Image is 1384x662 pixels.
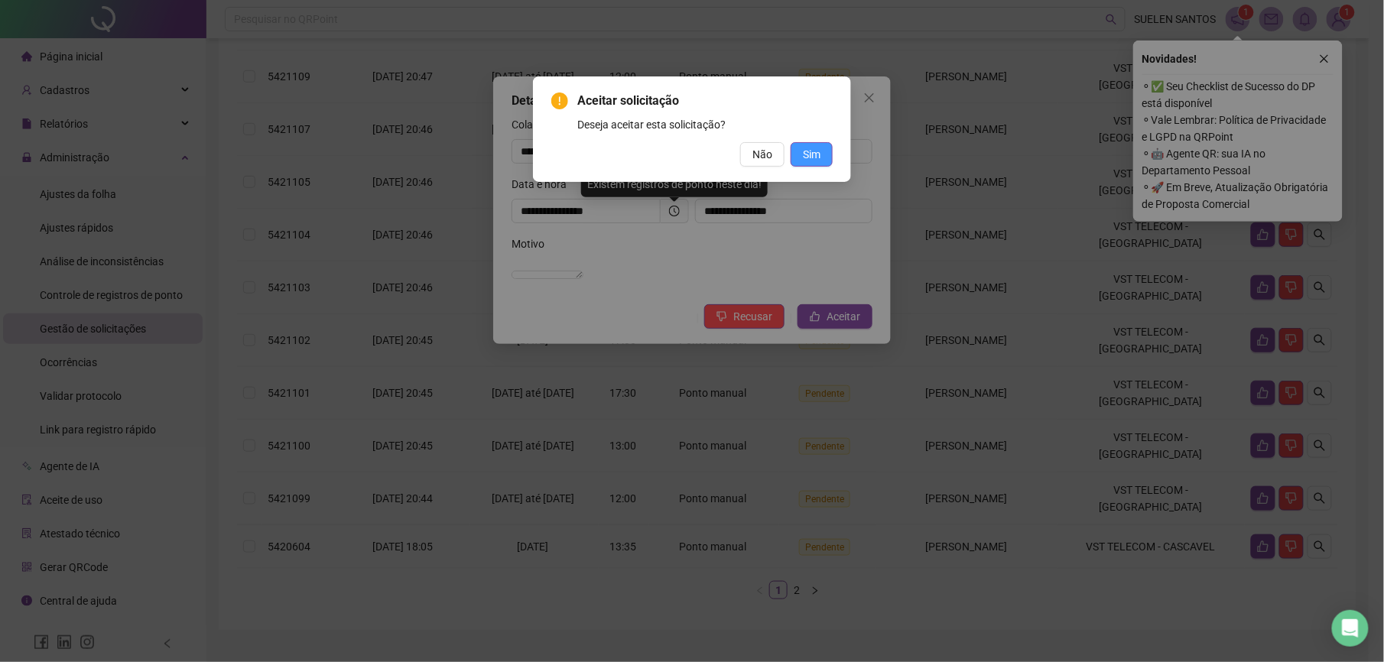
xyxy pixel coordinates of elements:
[791,142,833,167] button: Sim
[740,142,785,167] button: Não
[1332,610,1369,647] div: Open Intercom Messenger
[551,92,568,109] span: exclamation-circle
[577,116,833,133] div: Deseja aceitar esta solicitação?
[803,146,820,163] span: Sim
[577,92,833,110] span: Aceitar solicitação
[752,146,772,163] span: Não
